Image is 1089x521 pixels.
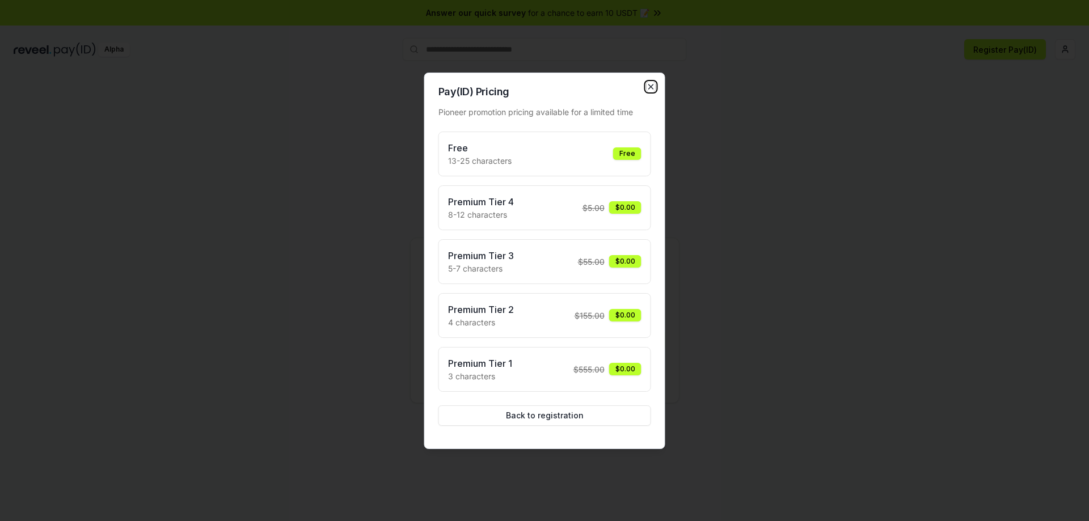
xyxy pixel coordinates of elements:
[448,357,512,370] h3: Premium Tier 1
[448,249,514,262] h3: Premium Tier 3
[609,255,641,268] div: $0.00
[448,155,512,167] p: 13-25 characters
[609,363,641,375] div: $0.00
[448,262,514,274] p: 5-7 characters
[575,310,605,321] span: $ 155.00
[583,202,605,214] span: $ 5.00
[573,363,605,375] span: $ 555.00
[448,316,514,328] p: 4 characters
[438,87,651,97] h2: Pay(ID) Pricing
[448,141,512,155] h3: Free
[448,209,514,221] p: 8-12 characters
[448,370,512,382] p: 3 characters
[438,106,651,118] div: Pioneer promotion pricing available for a limited time
[448,303,514,316] h3: Premium Tier 2
[438,405,651,426] button: Back to registration
[578,256,605,268] span: $ 55.00
[448,195,514,209] h3: Premium Tier 4
[613,147,641,160] div: Free
[609,201,641,214] div: $0.00
[609,309,641,321] div: $0.00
